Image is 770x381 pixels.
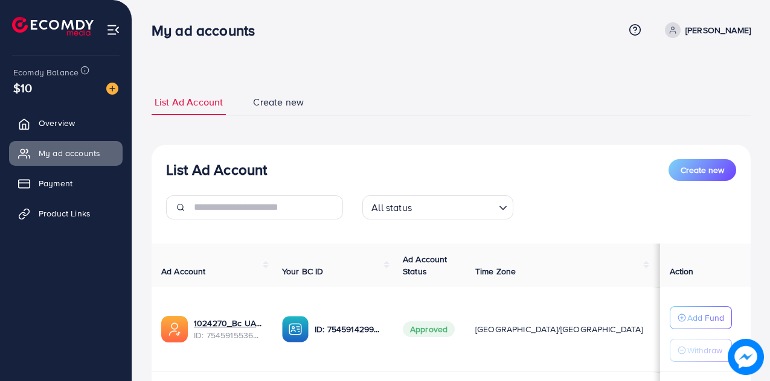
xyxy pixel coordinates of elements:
span: All status [369,199,414,216]
img: image [728,339,764,375]
img: ic-ads-acc.e4c84228.svg [161,316,188,342]
span: [GEOGRAPHIC_DATA]/[GEOGRAPHIC_DATA] [475,323,643,335]
span: Create new [253,95,304,109]
img: menu [106,23,120,37]
p: [PERSON_NAME] [685,23,751,37]
img: image [106,83,118,95]
p: ID: 7545914299548221448 [315,322,383,336]
span: Overview [39,117,75,129]
img: ic-ba-acc.ded83a64.svg [282,316,309,342]
span: Time Zone [475,265,516,277]
span: $10 [13,79,32,96]
div: <span class='underline'>1024270_Bc UAE10kkk_1756920945833</span></br>7545915536356278280 [194,317,263,342]
h3: List Ad Account [166,161,267,178]
p: Add Fund [687,310,724,325]
span: Approved [403,321,455,337]
a: Payment [9,171,123,195]
a: 1024270_Bc UAE10kkk_1756920945833 [194,317,263,329]
span: Your BC ID [282,265,324,277]
span: Product Links [39,207,91,219]
span: My ad accounts [39,147,100,159]
span: Payment [39,177,72,189]
a: Overview [9,111,123,135]
span: Ad Account [161,265,206,277]
input: Search for option [415,197,494,216]
span: Ad Account Status [403,253,448,277]
p: Withdraw [687,343,722,357]
span: Ecomdy Balance [13,66,79,78]
a: My ad accounts [9,141,123,165]
span: Create new [681,164,724,176]
h3: My ad accounts [152,22,265,39]
span: List Ad Account [155,95,223,109]
span: ID: 7545915536356278280 [194,329,263,341]
button: Withdraw [670,339,732,362]
a: [PERSON_NAME] [660,22,751,38]
img: logo [12,17,94,36]
button: Add Fund [670,306,732,329]
span: Action [670,265,694,277]
button: Create new [669,159,736,181]
div: Search for option [362,195,513,219]
a: Product Links [9,201,123,225]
